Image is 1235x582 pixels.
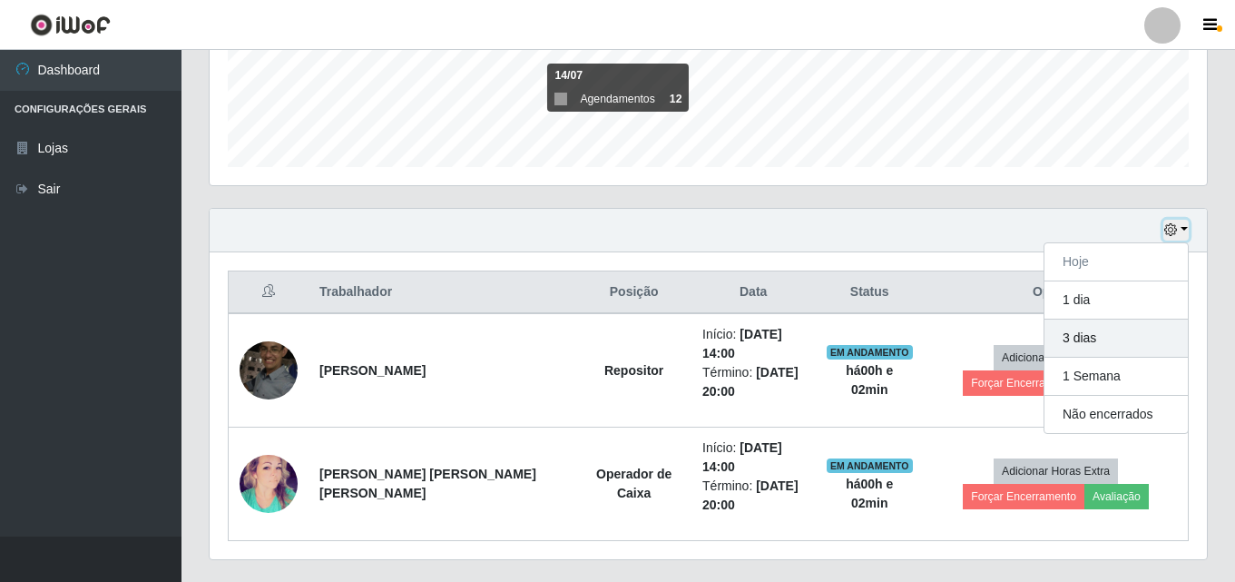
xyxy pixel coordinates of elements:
[596,467,671,500] strong: Operador de Caixa
[1044,281,1188,320] button: 1 dia
[846,477,893,510] strong: há 00 h e 02 min
[1044,358,1188,396] button: 1 Semana
[604,363,663,378] strong: Repositor
[994,345,1118,370] button: Adicionar Horas Extra
[815,271,924,314] th: Status
[994,459,1118,484] button: Adicionar Horas Extra
[702,327,782,360] time: [DATE] 14:00
[576,271,691,314] th: Posição
[1044,243,1188,281] button: Hoje
[702,440,782,474] time: [DATE] 14:00
[827,345,913,360] span: EM ANDAMENTO
[1044,320,1188,358] button: 3 dias
[963,370,1084,396] button: Forçar Encerramento
[702,477,804,515] li: Término:
[691,271,815,314] th: Data
[240,441,298,528] img: 1598866679921.jpeg
[1084,484,1149,509] button: Avaliação
[1044,396,1188,433] button: Não encerrados
[702,363,804,401] li: Término:
[846,363,893,397] strong: há 00 h e 02 min
[963,484,1084,509] button: Forçar Encerramento
[319,363,426,378] strong: [PERSON_NAME]
[924,271,1188,314] th: Opções
[319,467,536,500] strong: [PERSON_NAME] [PERSON_NAME] [PERSON_NAME]
[702,439,804,477] li: Início:
[827,459,913,473] span: EM ANDAMENTO
[30,14,111,36] img: CoreUI Logo
[309,271,576,314] th: Trabalhador
[240,331,298,409] img: 1655477118165.jpeg
[702,325,804,363] li: Início:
